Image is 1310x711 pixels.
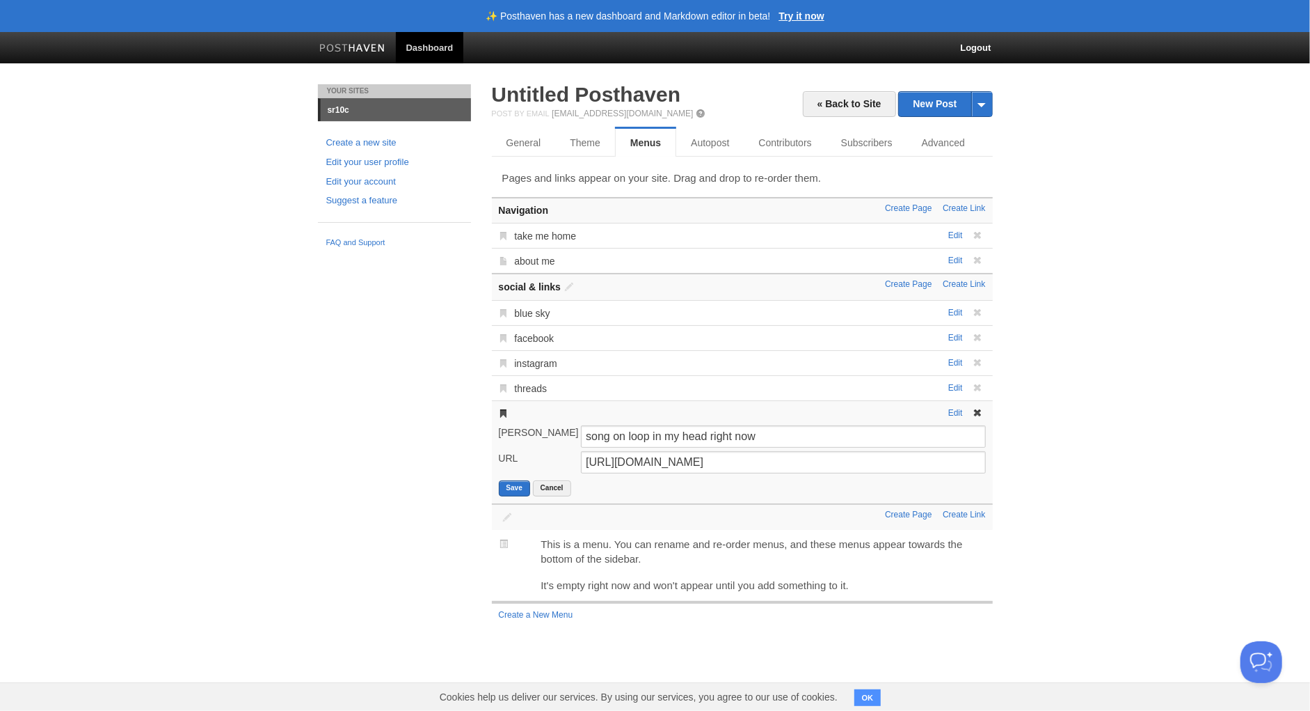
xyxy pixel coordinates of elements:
[948,408,963,418] a: Edit
[552,109,693,118] a: [EMAIL_ADDRESS][DOMAIN_NAME]
[326,237,463,249] a: FAQ and Support
[778,11,824,21] a: Try it now
[492,109,550,118] span: Post by Email
[533,480,571,497] button: Cancel
[514,308,550,319] a: blue sky
[885,279,932,289] a: Create Page
[492,83,681,106] a: Untitled Posthaven
[948,256,963,265] a: Edit
[541,578,985,593] p: It's empty right now and won't appear until you add something to it.
[502,171,982,185] p: Pages and links appear on your site. Drag and drop to re-order them.
[615,129,676,157] a: Menus
[499,281,986,292] h3: social & links
[499,428,573,441] label: [PERSON_NAME]
[499,205,986,216] h3: Navigation
[676,129,744,157] a: Autopost
[948,308,963,318] a: Edit
[541,537,985,566] p: This is a menu. You can rename and re-order menus, and these menus appear towards the bottom of t...
[326,136,463,150] a: Create a new site
[943,510,985,519] a: Create Link
[950,32,1001,63] a: Logout
[426,683,852,711] span: Cookies help us deliver our services. By using our services, you agree to our use of cookies.
[492,129,556,157] a: General
[499,480,530,497] button: Save
[943,203,985,213] a: Create Link
[948,358,963,368] a: Edit
[948,231,963,240] a: Edit
[885,203,932,213] a: Create Page
[744,129,826,157] a: Contributors
[326,194,463,208] a: Suggest a feature
[319,44,385,54] img: Posthaven-bar
[854,689,881,706] button: OK
[1240,641,1282,683] iframe: Help Scout Beacon - Open
[514,333,554,344] a: facebook
[514,231,576,242] a: take me home
[948,383,963,393] a: Edit
[907,129,980,157] a: Advanced
[396,32,464,63] a: Dashboard
[326,155,463,170] a: Edit your user profile
[948,333,963,343] a: Edit
[499,453,573,467] label: URL
[326,175,463,189] a: Edit your account
[885,510,932,519] a: Create Page
[486,11,770,21] header: ✨ Posthaven has a new dashboard and Markdown editor in beta!
[803,91,896,117] a: « Back to Site
[826,129,907,157] a: Subscribers
[514,256,554,267] a: about me
[514,383,547,394] a: threads
[555,129,615,157] a: Theme
[899,92,991,116] a: New Post
[514,358,557,369] a: instagram
[499,610,573,620] a: Create a New Menu
[318,84,471,98] li: Your Sites
[943,279,985,289] a: Create Link
[321,99,471,121] a: sr10c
